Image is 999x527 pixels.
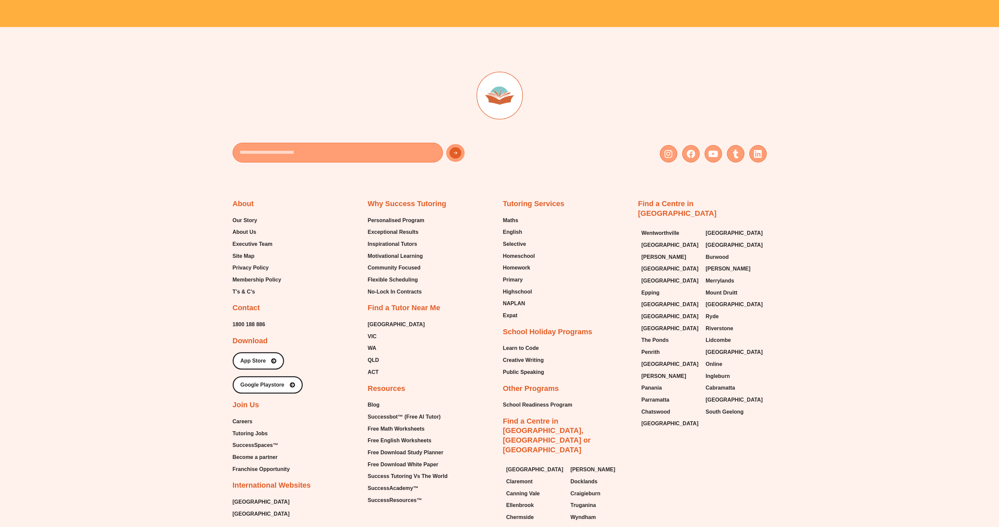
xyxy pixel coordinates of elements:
[368,263,425,273] a: Community Focused
[368,436,432,446] span: Free English Worksheets
[368,355,425,365] a: QLD
[233,336,268,346] h2: Download
[35,150,204,154] span: highest. If there is an even number of values in the data set, there will be two middle values and
[35,99,172,103] span: of data using a single value that represents the centre or middle of a data set.
[368,251,423,261] span: Motivational Learning
[570,512,628,522] a: Wyndham
[642,252,686,262] span: [PERSON_NAME]
[240,382,284,388] span: Google Playstore
[368,471,448,481] span: Success Tutoring Vs The World
[233,287,255,297] span: T’s & C’s
[233,464,290,474] span: Franchise Opportunity
[642,395,699,405] a: Parramatta
[233,509,290,519] a: [GEOGRAPHIC_DATA]
[642,252,699,262] a: [PERSON_NAME]
[503,275,523,285] span: Primary
[503,199,564,209] h2: Tutoring Services
[642,335,669,345] span: The Ponds
[368,448,444,458] span: Free Download Study Planner
[368,495,448,505] a: SuccessResources™
[642,288,699,298] a: Epping
[506,489,540,499] span: Canning Vale
[368,367,425,377] a: ACT
[368,303,440,313] h2: Find a Tutor Near Me
[706,371,730,381] span: Ingleburn
[368,343,377,353] span: WA
[368,400,448,410] a: Blog
[233,481,311,490] h2: International Websites
[506,512,564,522] a: Chermside
[368,424,448,434] a: Free Math Worksheets
[368,287,425,297] a: No-Lock In Contracts
[233,227,256,237] span: About Us
[503,400,572,410] span: School Readiness Program
[706,359,722,369] span: Online
[368,239,425,249] a: Inspirational Tutors
[706,264,750,274] span: [PERSON_NAME]
[503,384,559,394] h2: Other Programs
[642,324,699,334] a: [GEOGRAPHIC_DATA]
[35,129,37,133] span: 𝑥̄
[706,300,763,310] span: [GEOGRAPHIC_DATA]
[233,263,269,273] span: Privacy Policy
[503,275,535,285] a: Primary
[642,419,699,429] span: [GEOGRAPHIC_DATA]
[570,489,628,499] a: Craigieburn
[70,1,82,10] span: of ⁨11⁩
[233,239,273,249] span: Executive Team
[180,1,189,10] button: Draw
[35,240,116,244] span: found for either numerical or categorical data.
[706,371,763,381] a: Ingleburn
[368,495,422,505] span: SuccessResources™
[47,120,68,122] span: 𝑠𝑢𝑚 𝑜𝑓 𝑑𝑎𝑡𝑎 𝑣𝑎𝑙𝑢𝑒𝑠
[368,320,425,330] a: [GEOGRAPHIC_DATA]
[503,239,535,249] a: Selective
[706,264,763,274] a: [PERSON_NAME]
[35,157,130,161] span: the median will be the average of these two numbers.
[503,239,526,249] span: Selective
[233,215,257,225] span: Our Story
[706,276,763,286] a: Merrylands
[706,288,737,298] span: Mount Druitt
[233,275,281,285] span: Membership Policy
[642,264,699,274] a: [GEOGRAPHIC_DATA]
[233,251,255,261] span: Site Map
[642,276,699,286] a: [GEOGRAPHIC_DATA]
[642,228,699,238] a: Wentworthville
[35,121,41,125] span: 𝑥̄ =
[368,332,377,342] span: VIC
[706,312,719,322] span: Ryde
[233,263,281,273] a: Privacy Policy
[706,383,763,393] a: Cabramatta
[570,465,615,475] span: [PERSON_NAME]
[503,367,544,377] span: Public Speaking
[506,489,564,499] a: Canning Vale
[506,512,534,522] span: Chermside
[35,113,163,117] span: - The mean of a set of data is the average of the numbers. It is given by:
[368,483,419,493] span: SuccessAcademy™
[570,512,596,522] span: Wyndham
[35,233,202,237] span: - The range, mean and median can only be calculated for numerical data, but the mode can be
[706,252,763,262] a: Burwood
[570,465,628,475] a: [PERSON_NAME]
[44,123,70,126] span: 𝑛𝑢𝑚𝑏𝑒𝑟 𝑜𝑓 𝑑𝑎𝑡𝑎 𝑣𝑎𝑙𝑢𝑒𝑠
[506,500,534,510] span: Ellenbrook
[706,407,744,417] span: South Geelong
[706,240,763,250] span: [GEOGRAPHIC_DATA]
[885,452,999,527] iframe: Chat Widget
[706,395,763,405] a: [GEOGRAPHIC_DATA]
[503,287,535,297] a: Highschool
[570,500,596,510] span: Truganina
[642,371,686,381] span: [PERSON_NAME]
[503,287,532,297] span: Highschool
[189,1,198,10] button: Add or edit images
[368,448,448,458] a: Free Download Study Planner
[570,477,628,487] a: Docklands
[642,300,699,310] span: [GEOGRAPHIC_DATA]
[503,311,518,321] span: Expat
[503,215,518,225] span: Maths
